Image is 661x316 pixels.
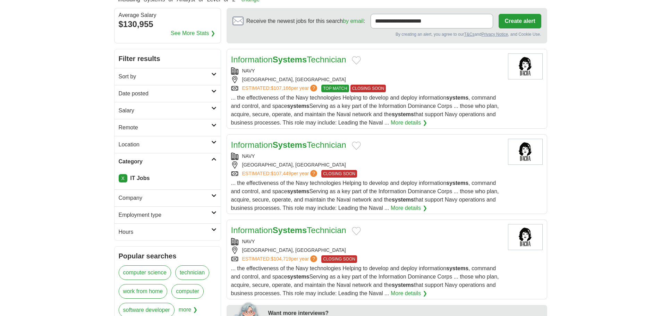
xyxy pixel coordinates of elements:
[171,284,204,299] a: computer
[171,29,215,37] a: See More Stats ❯
[231,265,499,296] span: ... the effectiveness of the Navy technologies Helping to develop and deploy information , comman...
[115,119,221,136] a: Remote
[119,211,211,219] h2: Employment type
[352,227,361,235] button: Add to favorite jobs
[446,265,468,271] strong: systems
[321,85,349,92] span: TOP MATCH
[119,174,127,182] a: X
[310,85,317,92] span: ?
[119,72,211,81] h2: Sort by
[115,189,221,206] a: Company
[392,282,414,288] strong: systems
[231,95,499,126] span: ... the effectiveness of the Navy technologies Helping to develop and deploy information , comman...
[119,18,217,31] div: $130,955
[343,18,364,24] a: by email
[119,157,211,166] h2: Category
[175,265,209,280] a: technician
[273,55,307,64] strong: Systems
[115,102,221,119] a: Salary
[242,170,319,178] a: ESTIMATED:$107,449per year?
[271,256,291,262] span: $104,719
[499,14,541,28] button: Create alert
[231,161,502,169] div: [GEOGRAPHIC_DATA], [GEOGRAPHIC_DATA]
[271,171,291,176] span: $107,449
[310,170,317,177] span: ?
[231,76,502,83] div: [GEOGRAPHIC_DATA], [GEOGRAPHIC_DATA]
[119,123,211,132] h2: Remote
[508,139,543,165] img: Dacha Navy Yard logo
[391,119,427,127] a: More details ❯
[231,225,346,235] a: InformationSystemsTechnician
[119,194,211,202] h2: Company
[115,85,221,102] a: Date posted
[115,223,221,240] a: Hours
[446,95,468,101] strong: systems
[246,17,365,25] span: Receive the newest jobs for this search :
[392,111,414,117] strong: systems
[119,140,211,149] h2: Location
[464,32,474,37] a: T&Cs
[273,140,307,150] strong: Systems
[115,68,221,85] a: Sort by
[242,239,255,244] a: NAVY
[287,103,309,109] strong: systems
[119,12,217,18] div: Average Salary
[130,175,150,181] strong: IT Jobs
[391,204,427,212] a: More details ❯
[115,136,221,153] a: Location
[231,140,346,150] a: InformationSystemsTechnician
[119,265,171,280] a: computer science
[508,224,543,250] img: Dacha Navy Yard logo
[231,55,346,64] a: InformationSystemsTechnician
[321,170,357,178] span: CLOSING SOON
[242,85,319,92] a: ESTIMATED:$107,166per year?
[350,85,386,92] span: CLOSING SOON
[352,142,361,150] button: Add to favorite jobs
[119,284,168,299] a: work from home
[271,85,291,91] span: $107,166
[242,68,255,74] a: NAVY
[115,206,221,223] a: Employment type
[310,255,317,262] span: ?
[287,274,309,280] strong: systems
[392,197,414,203] strong: systems
[508,53,543,79] img: Dacha Navy Yard logo
[119,228,211,236] h2: Hours
[446,180,468,186] strong: systems
[391,289,427,298] a: More details ❯
[352,56,361,65] button: Add to favorite jobs
[481,32,508,37] a: Privacy Notice
[119,89,211,98] h2: Date posted
[232,31,541,37] div: By creating an alert, you agree to our and , and Cookie Use.
[321,255,357,263] span: CLOSING SOON
[242,255,319,263] a: ESTIMATED:$104,719per year?
[242,153,255,159] a: NAVY
[115,153,221,170] a: Category
[115,49,221,68] h2: Filter results
[119,106,211,115] h2: Salary
[273,225,307,235] strong: Systems
[119,251,217,261] h2: Popular searches
[287,188,309,194] strong: systems
[231,247,502,254] div: [GEOGRAPHIC_DATA], [GEOGRAPHIC_DATA]
[231,180,499,211] span: ... the effectiveness of the Navy technologies Helping to develop and deploy information , comman...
